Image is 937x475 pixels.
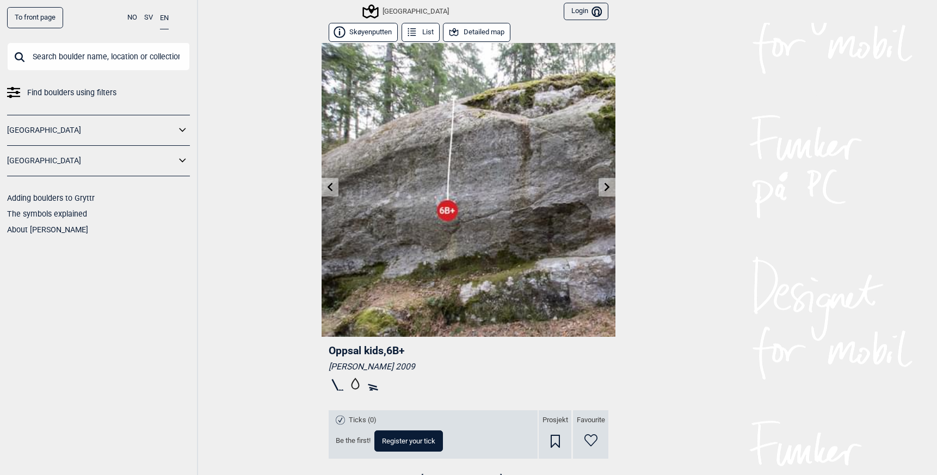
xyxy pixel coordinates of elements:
[349,416,377,425] span: Ticks (0)
[7,225,88,234] a: About [PERSON_NAME]
[160,7,169,29] button: EN
[336,436,371,446] span: Be the first!
[7,153,176,169] a: [GEOGRAPHIC_DATA]
[7,85,190,101] a: Find boulders using filters
[144,7,153,28] button: SV
[374,430,443,452] button: Register your tick
[539,410,571,459] div: Prosjekt
[7,42,190,71] input: Search boulder name, location or collection
[7,209,87,218] a: The symbols explained
[564,3,608,21] button: Login
[27,85,116,101] span: Find boulders using filters
[329,344,405,357] span: Oppsal kids , 6B+
[443,23,510,42] button: Detailed map
[402,23,440,42] button: List
[577,416,605,425] span: Favourite
[7,194,95,202] a: Adding boulders to Gryttr
[7,7,63,28] a: To front page
[382,437,435,445] span: Register your tick
[127,7,137,28] button: NO
[322,43,615,337] img: Oppsal kids 200414
[329,361,608,372] div: [PERSON_NAME] 2009
[329,23,398,42] button: Skøyenputten
[7,122,176,138] a: [GEOGRAPHIC_DATA]
[364,5,449,18] div: [GEOGRAPHIC_DATA]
